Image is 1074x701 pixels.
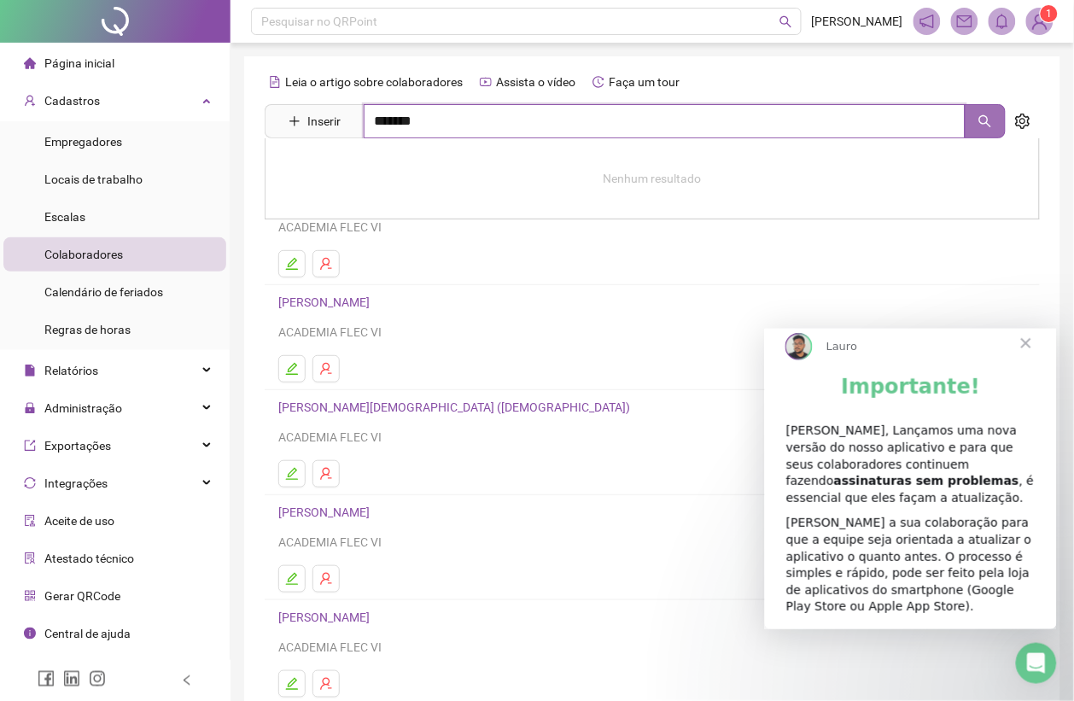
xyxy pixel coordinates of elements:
[38,670,55,687] span: facebook
[496,75,575,89] span: Assista o vídeo
[24,402,36,414] span: lock
[319,677,333,691] span: user-delete
[285,572,299,586] span: edit
[24,515,36,527] span: audit
[285,75,463,89] span: Leia o artigo sobre colaboradores
[278,218,1026,237] div: ACADEMIA FLEC VI
[44,364,98,377] span: Relatórios
[44,135,122,149] span: Empregadores
[44,514,114,528] span: Aceite de uso
[44,248,123,261] span: Colaboradores
[24,590,36,602] span: qrcode
[44,172,143,186] span: Locais de trabalho
[21,94,271,178] div: [PERSON_NAME], Lançamos uma nova versão do nosso aplicativo e para que seus colaboradores continu...
[44,589,120,603] span: Gerar QRCode
[44,627,131,640] span: Central de ajuda
[44,210,85,224] span: Escalas
[63,670,80,687] span: linkedin
[978,114,992,128] span: search
[812,12,903,31] span: [PERSON_NAME]
[278,428,1026,447] div: ACADEMIA FLEC VI
[24,628,36,640] span: info-circle
[44,476,108,490] span: Integrações
[278,400,635,414] a: [PERSON_NAME][DEMOGRAPHIC_DATA] ([DEMOGRAPHIC_DATA])
[919,14,935,29] span: notification
[278,638,1026,657] div: ACADEMIA FLEC VI
[44,552,134,565] span: Atestado técnico
[285,257,299,271] span: edit
[77,46,216,70] b: Importante!
[480,76,492,88] span: youtube
[592,76,604,88] span: history
[44,439,111,453] span: Exportações
[1016,643,1057,684] iframe: Intercom live chat
[44,401,122,415] span: Administração
[278,610,375,624] a: [PERSON_NAME]
[319,572,333,586] span: user-delete
[181,675,193,686] span: left
[89,670,106,687] span: instagram
[44,323,131,336] span: Regras de horas
[957,14,972,29] span: mail
[609,75,680,89] span: Faça um tour
[69,145,254,159] b: assinaturas sem problemas
[285,467,299,481] span: edit
[24,95,36,107] span: user-add
[1027,9,1053,34] img: 91850
[289,115,301,127] span: plus
[779,15,792,28] span: search
[275,108,354,135] button: Inserir
[285,362,299,376] span: edit
[319,362,333,376] span: user-delete
[24,365,36,377] span: file
[285,677,299,691] span: edit
[1041,5,1058,22] sup: Atualize o seu contato no menu Meus Dados
[269,76,281,88] span: file-text
[278,505,375,519] a: [PERSON_NAME]
[44,56,114,70] span: Página inicial
[307,112,341,131] span: Inserir
[995,14,1010,29] span: bell
[44,94,100,108] span: Cadastros
[24,477,36,489] span: sync
[44,285,163,299] span: Calendário de feriados
[604,172,702,185] span: Nenhum resultado
[278,295,375,309] a: [PERSON_NAME]
[278,323,1026,342] div: ACADEMIA FLEC VI
[1015,114,1030,129] span: setting
[319,257,333,271] span: user-delete
[24,57,36,69] span: home
[1047,8,1053,20] span: 1
[24,440,36,452] span: export
[765,329,1057,629] iframe: Intercom live chat mensagem
[21,186,271,287] div: [PERSON_NAME] a sua colaboração para que a equipe seja orientada a atualizar o aplicativo o quant...
[24,552,36,564] span: solution
[319,467,333,481] span: user-delete
[278,533,1026,552] div: ACADEMIA FLEC VI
